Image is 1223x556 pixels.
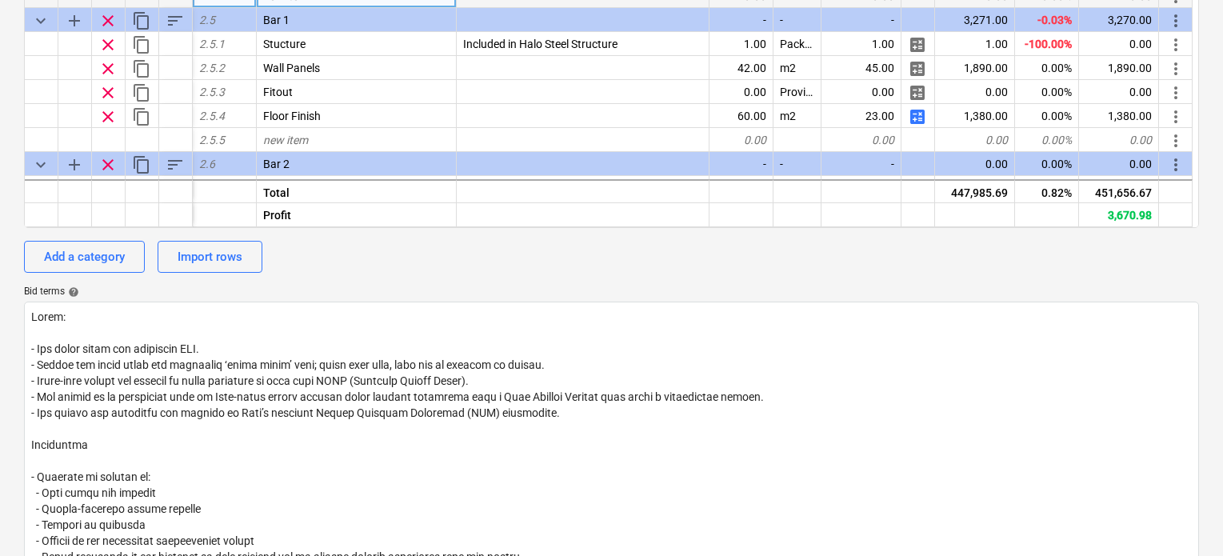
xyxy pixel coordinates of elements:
[199,14,215,26] span: 2.5
[935,128,1015,152] div: 0.00
[24,286,1199,298] div: Bid terms
[132,11,151,30] span: Duplicate category
[263,62,320,74] span: Wall Panels
[821,32,901,56] div: 1.00
[1079,176,1159,200] div: 0.00
[98,155,118,174] span: Remove row
[773,8,821,32] div: -
[1015,8,1079,32] div: -0.03%
[98,59,118,78] span: Remove row
[1015,176,1079,200] div: 0.00%
[199,134,225,146] span: 2.5.5
[1166,11,1185,30] span: More actions
[709,8,773,32] div: -
[1166,107,1185,126] span: More actions
[935,56,1015,80] div: 1,890.00
[1015,104,1079,128] div: 0.00%
[31,11,50,30] span: Collapse category
[199,110,225,122] span: 2.5.4
[709,128,773,152] div: 0.00
[1079,56,1159,80] div: 1,890.00
[821,80,901,104] div: 0.00
[199,158,215,170] span: 2.6
[1015,179,1079,203] div: 0.82%
[1015,56,1079,80] div: 0.00%
[709,104,773,128] div: 60.00
[821,152,901,176] div: -
[132,59,151,78] span: Duplicate row
[1015,80,1079,104] div: 0.00%
[1166,35,1185,54] span: More actions
[821,8,901,32] div: -
[908,83,927,102] span: Manage detailed breakdown for the row
[935,104,1015,128] div: 1,380.00
[1079,203,1159,227] div: 3,670.98
[709,80,773,104] div: 0.00
[31,155,50,174] span: Collapse category
[773,80,821,104] div: Provisional Sum
[263,134,308,146] span: new item
[773,56,821,80] div: m2
[158,241,262,273] button: Import rows
[773,152,821,176] div: -
[1143,479,1223,556] iframe: Chat Widget
[65,286,79,298] span: help
[263,38,306,50] span: Stucture
[1166,59,1185,78] span: More actions
[132,83,151,102] span: Duplicate row
[263,110,321,122] span: Floor Finish
[257,203,457,227] div: Profit
[166,155,185,174] span: Sort rows within category
[98,83,118,102] span: Remove row
[463,38,617,50] span: Included in Halo Steel Structure
[132,155,151,174] span: Duplicate category
[935,176,1015,200] div: 0.00
[1079,32,1159,56] div: 0.00
[1079,152,1159,176] div: 0.00
[908,35,927,54] span: Manage detailed breakdown for the row
[935,152,1015,176] div: 0.00
[1079,8,1159,32] div: 3,270.00
[709,32,773,56] div: 1.00
[908,107,927,126] span: Manage detailed breakdown for the row
[24,241,145,273] button: Add a category
[178,246,242,267] div: Import rows
[1079,179,1159,203] div: 451,656.67
[935,8,1015,32] div: 3,271.00
[199,86,225,98] span: 2.5.3
[821,128,901,152] div: 0.00
[773,104,821,128] div: m2
[199,62,225,74] span: 2.5.2
[257,179,457,203] div: Total
[263,86,293,98] span: Fitout
[1015,32,1079,56] div: -100.00%
[98,107,118,126] span: Remove row
[935,179,1015,203] div: 447,985.69
[821,104,901,128] div: 23.00
[821,56,901,80] div: 45.00
[908,59,927,78] span: Manage detailed breakdown for the row
[935,32,1015,56] div: 1.00
[98,35,118,54] span: Remove row
[1015,128,1079,152] div: 0.00%
[1166,155,1185,174] span: More actions
[199,38,225,50] span: 2.5.1
[166,11,185,30] span: Sort rows within category
[1079,80,1159,104] div: 0.00
[98,11,118,30] span: Remove row
[709,56,773,80] div: 42.00
[821,176,901,200] div: 0.00
[773,32,821,56] div: Package
[709,152,773,176] div: -
[65,155,84,174] span: Add sub category to row
[709,176,773,200] div: 1.00
[1166,83,1185,102] span: More actions
[44,246,125,267] div: Add a category
[65,11,84,30] span: Add sub category to row
[773,176,821,200] div: Package
[263,158,290,170] span: Bar 2
[1166,131,1185,150] span: More actions
[935,80,1015,104] div: 0.00
[132,35,151,54] span: Duplicate row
